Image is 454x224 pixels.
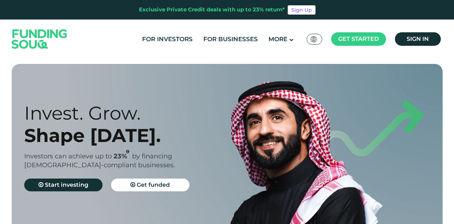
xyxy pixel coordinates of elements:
[5,21,74,57] img: Logo
[114,152,132,160] span: 23%
[24,124,240,147] div: Shape [DATE].
[395,32,441,46] a: Sign in
[268,35,287,43] span: More
[24,152,175,169] span: by financing [DEMOGRAPHIC_DATA]-compliant businesses.
[139,6,285,14] div: Exclusive Private Credit deals with up to 23% return*
[111,179,189,191] a: Get funded
[202,33,260,45] a: For Businesses
[407,35,429,42] span: Sign in
[24,152,112,160] span: Investors can achieve up to
[45,181,88,188] span: Start investing
[140,33,194,45] a: For Investors
[24,102,240,124] div: Invest. Grow.
[338,35,379,42] span: Get started
[288,5,315,15] a: Sign Up
[137,181,170,188] span: Get funded
[24,179,103,191] a: Start investing
[311,36,317,42] img: SA Flag
[126,150,129,154] i: 23% IRR (expected) ~ 15% Net yield (expected)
